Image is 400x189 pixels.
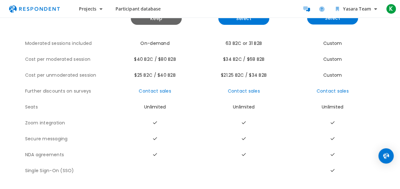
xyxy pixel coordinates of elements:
button: K [385,3,397,15]
button: Select yearly custom_static plan [307,12,358,24]
span: Participant database [115,6,161,12]
span: Custom [323,72,342,78]
span: Unlimited [144,104,166,110]
button: Select yearly basic plan [218,12,269,25]
span: Unlimited [322,104,343,110]
span: $34 B2C / $68 B2B [223,56,264,62]
span: 63 B2C or 31 B2B [226,40,262,46]
a: Message participants [300,3,313,15]
span: Custom [323,40,342,46]
th: Cost per unmoderated session [25,67,113,83]
span: Custom [323,56,342,62]
th: Single Sign-On (SSO) [25,163,113,179]
button: Projects [74,3,108,15]
th: NDA agreements [25,147,113,163]
span: Projects [79,6,96,12]
span: $40 B2C / $80 B2B [134,56,176,62]
th: Cost per moderated session [25,52,113,67]
span: $21.25 B2C / $34 B2B [221,72,267,78]
a: Contact sales [228,88,260,94]
div: Open Intercom Messenger [378,148,394,164]
button: Keep current yearly payg plan [131,12,182,25]
th: Secure messaging [25,131,113,147]
span: K [386,4,396,14]
th: Further discounts on surveys [25,83,113,99]
span: $25 B2C / $40 B2B [134,72,175,78]
th: Moderated sessions included [25,36,113,52]
span: Yasara Team [343,6,371,12]
a: Help and support [315,3,328,15]
a: Participant database [110,3,166,15]
span: On-demand [140,40,169,46]
th: Seats [25,99,113,115]
button: Yasara Team [331,3,382,15]
a: Contact sales [139,88,171,94]
th: Zoom integration [25,115,113,131]
img: respondent-logo.png [5,3,64,15]
span: Unlimited [233,104,255,110]
a: Contact sales [316,88,348,94]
